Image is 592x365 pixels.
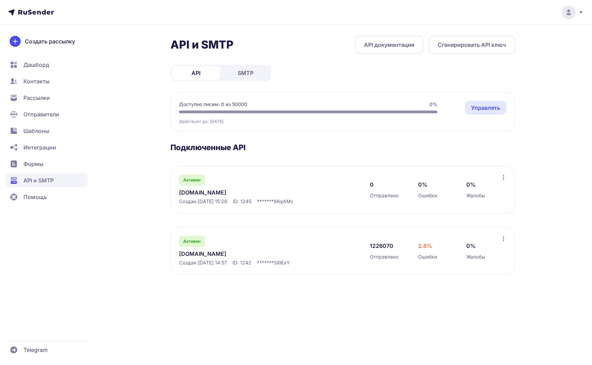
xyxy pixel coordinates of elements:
span: Дашборд [23,61,49,69]
span: Создан [DATE] 15:28 [179,198,227,205]
span: Создать рассылку [25,37,75,45]
span: SMTP [238,69,253,77]
a: SMTP [221,66,270,80]
span: 0% [429,101,437,108]
span: Жалобы [466,192,485,199]
span: 0% [466,242,476,250]
span: Жалобы [466,253,485,260]
span: 1226070 [370,242,393,250]
span: API и SMTP [23,176,54,185]
a: Управлять [465,101,506,115]
button: Сгенерировать API ключ [429,36,515,54]
span: Контакты [23,77,50,85]
span: Действует до: [DATE] [179,119,224,124]
span: API [191,69,200,77]
span: Формы [23,160,43,168]
a: API [172,66,220,80]
a: Telegram [6,343,87,357]
span: Рассылки [23,94,50,102]
span: Telegram [23,346,48,354]
span: ID: 1245 [233,198,251,205]
span: Помощь [23,193,47,201]
span: Доступно писем: 0 из 50000 [179,101,247,108]
span: Интеграции [23,143,56,152]
span: 2.8% [418,242,432,250]
span: 0% [418,180,427,189]
span: 0% [466,180,476,189]
a: API документация [355,36,423,54]
span: Активен [183,177,200,183]
a: [DOMAIN_NAME] [179,250,320,258]
span: Отправлено [370,253,398,260]
span: Отправлено [370,192,398,199]
span: ID: 1242 [232,259,251,266]
span: Создан [DATE] 14:57 [179,259,227,266]
span: Шаблоны [23,127,49,135]
span: Ошибки [418,192,437,199]
h2: API и SMTP [170,38,233,52]
span: S8lExY [274,259,290,266]
span: Отправители [23,110,59,118]
a: [DOMAIN_NAME] [179,188,320,197]
span: Ошибки [418,253,437,260]
span: 0 [370,180,374,189]
h3: Подключенные API [170,143,515,152]
span: Активен [183,239,200,244]
span: 8KqAMc [274,198,293,205]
